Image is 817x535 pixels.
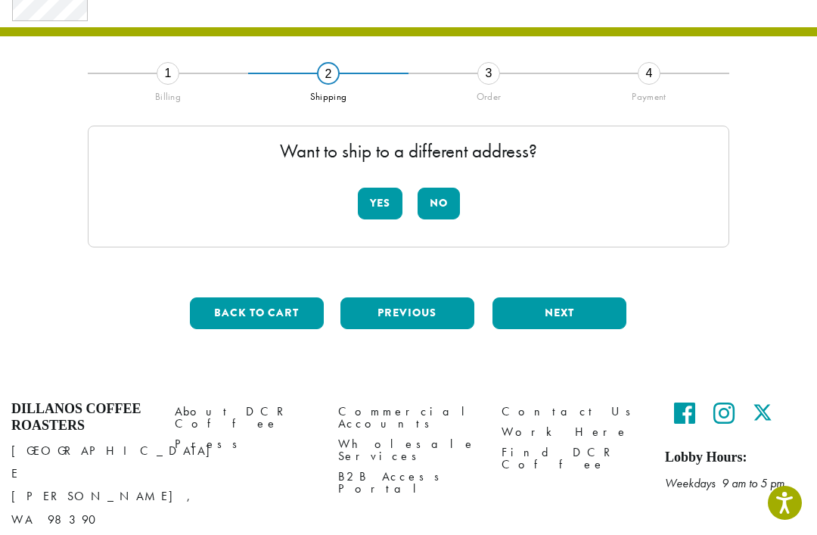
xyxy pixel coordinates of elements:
div: Billing [88,85,248,103]
a: B2B Access Portal [338,466,479,499]
button: Yes [358,188,402,219]
button: Back to cart [190,297,324,329]
em: Weekdays 9 am to 5 pm [665,475,784,491]
button: Next [492,297,626,329]
h5: Lobby Hours: [665,449,806,466]
div: 4 [638,62,660,85]
div: 3 [477,62,500,85]
div: Shipping [248,85,408,103]
a: Find DCR Coffee [502,442,642,474]
a: Press [175,434,315,454]
div: 2 [317,62,340,85]
p: Want to ship to a different address? [104,142,713,160]
a: About DCR Coffee [175,401,315,434]
div: Order [408,85,569,103]
div: Payment [569,85,729,103]
div: 1 [157,62,179,85]
a: Contact Us [502,401,642,421]
a: Commercial Accounts [338,401,479,434]
a: Work Here [502,421,642,442]
button: No [418,188,460,219]
button: Previous [340,297,474,329]
a: Wholesale Services [338,434,479,466]
h4: Dillanos Coffee Roasters [11,401,152,434]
